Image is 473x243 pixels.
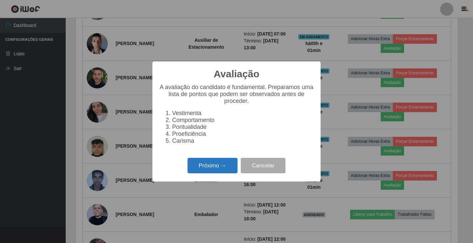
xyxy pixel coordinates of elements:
[241,158,285,173] button: Cancelar
[172,131,314,137] li: Proeficiência
[188,158,237,173] button: Próximo →
[159,84,314,105] p: A avaliação do candidato é fundamental. Preparamos uma lista de pontos que podem ser observados a...
[172,124,314,131] li: Pontualidade
[172,110,314,117] li: Vestimenta
[172,117,314,124] li: Comportamento
[172,137,314,144] li: Carisma
[214,68,259,80] h2: Avaliação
